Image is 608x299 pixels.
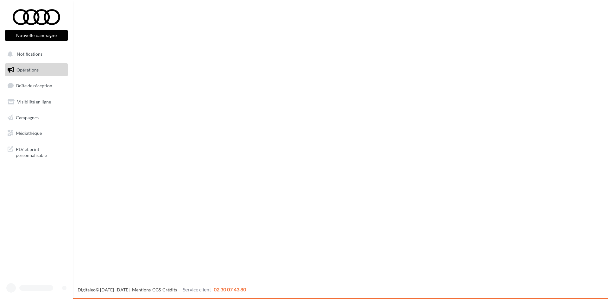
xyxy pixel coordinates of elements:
span: Campagnes [16,115,39,120]
span: Opérations [16,67,39,72]
button: Nouvelle campagne [5,30,68,41]
span: Notifications [17,51,42,57]
span: Médiathèque [16,130,42,136]
span: Service client [183,286,211,292]
span: Visibilité en ligne [17,99,51,104]
a: Mentions [132,287,151,292]
a: Médiathèque [4,127,69,140]
a: PLV et print personnalisable [4,142,69,161]
span: Boîte de réception [16,83,52,88]
a: Campagnes [4,111,69,124]
a: CGS [152,287,161,292]
span: PLV et print personnalisable [16,145,65,159]
a: Digitaleo [78,287,96,292]
button: Notifications [4,47,66,61]
a: Visibilité en ligne [4,95,69,109]
a: Crédits [162,287,177,292]
a: Boîte de réception [4,79,69,92]
span: © [DATE]-[DATE] - - - [78,287,246,292]
a: Opérations [4,63,69,77]
span: 02 30 07 43 80 [214,286,246,292]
